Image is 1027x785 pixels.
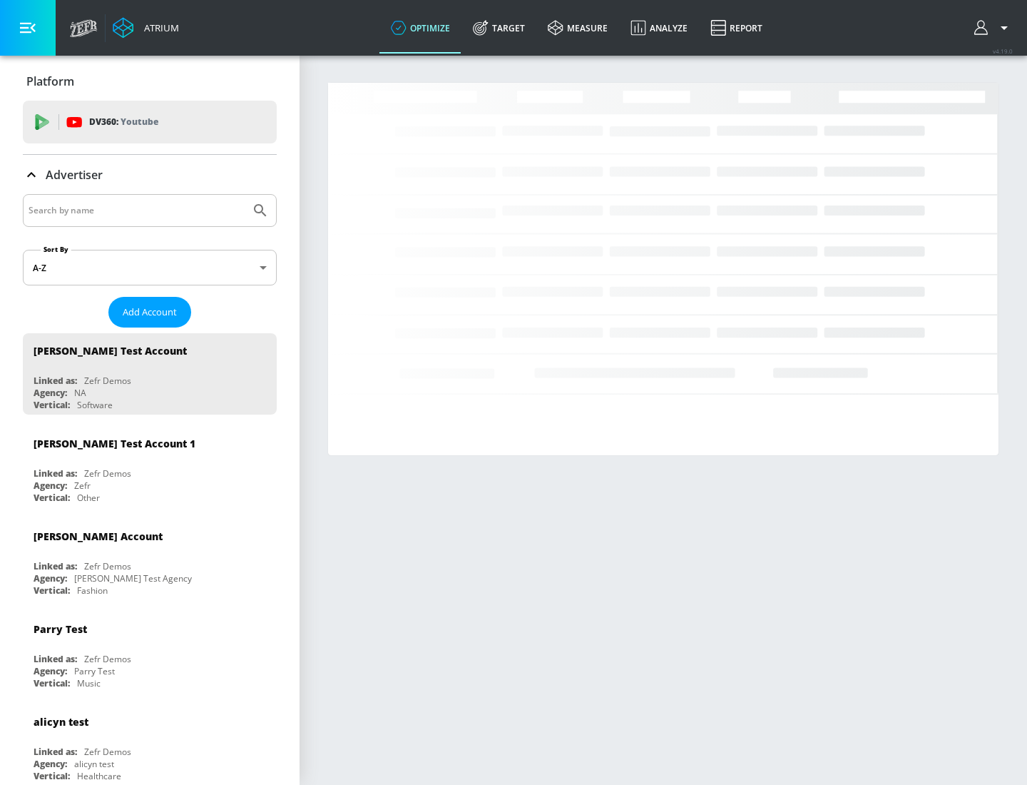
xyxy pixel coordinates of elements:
[34,572,67,584] div: Agency:
[23,155,277,195] div: Advertiser
[123,304,177,320] span: Add Account
[23,612,277,693] div: Parry TestLinked as:Zefr DemosAgency:Parry TestVertical:Music
[461,2,536,54] a: Target
[89,114,158,130] p: DV360:
[34,480,67,492] div: Agency:
[23,426,277,507] div: [PERSON_NAME] Test Account 1Linked as:Zefr DemosAgency:ZefrVertical:Other
[74,758,114,770] div: alicyn test
[536,2,619,54] a: measure
[77,677,101,689] div: Music
[23,333,277,415] div: [PERSON_NAME] Test AccountLinked as:Zefr DemosAgency:NAVertical:Software
[993,47,1013,55] span: v 4.19.0
[74,480,91,492] div: Zefr
[41,245,71,254] label: Sort By
[23,519,277,600] div: [PERSON_NAME] AccountLinked as:Zefr DemosAgency:[PERSON_NAME] Test AgencyVertical:Fashion
[34,622,87,636] div: Parry Test
[77,399,113,411] div: Software
[108,297,191,328] button: Add Account
[34,653,77,665] div: Linked as:
[84,560,131,572] div: Zefr Demos
[34,770,70,782] div: Vertical:
[84,467,131,480] div: Zefr Demos
[29,201,245,220] input: Search by name
[34,437,195,450] div: [PERSON_NAME] Test Account 1
[34,467,77,480] div: Linked as:
[46,167,103,183] p: Advertiser
[74,665,115,677] div: Parry Test
[34,758,67,770] div: Agency:
[699,2,774,54] a: Report
[84,653,131,665] div: Zefr Demos
[23,250,277,285] div: A-Z
[138,21,179,34] div: Atrium
[34,530,163,543] div: [PERSON_NAME] Account
[74,387,86,399] div: NA
[23,101,277,143] div: DV360: Youtube
[34,399,70,411] div: Vertical:
[74,572,192,584] div: [PERSON_NAME] Test Agency
[77,492,100,504] div: Other
[121,114,158,129] p: Youtube
[34,375,77,387] div: Linked as:
[34,584,70,597] div: Vertical:
[84,746,131,758] div: Zefr Demos
[77,584,108,597] div: Fashion
[113,17,179,39] a: Atrium
[34,746,77,758] div: Linked as:
[379,2,461,54] a: optimize
[34,715,88,729] div: alicyn test
[23,61,277,101] div: Platform
[34,677,70,689] div: Vertical:
[26,74,74,89] p: Platform
[34,344,187,358] div: [PERSON_NAME] Test Account
[34,665,67,677] div: Agency:
[34,387,67,399] div: Agency:
[619,2,699,54] a: Analyze
[34,560,77,572] div: Linked as:
[84,375,131,387] div: Zefr Demos
[77,770,121,782] div: Healthcare
[34,492,70,504] div: Vertical:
